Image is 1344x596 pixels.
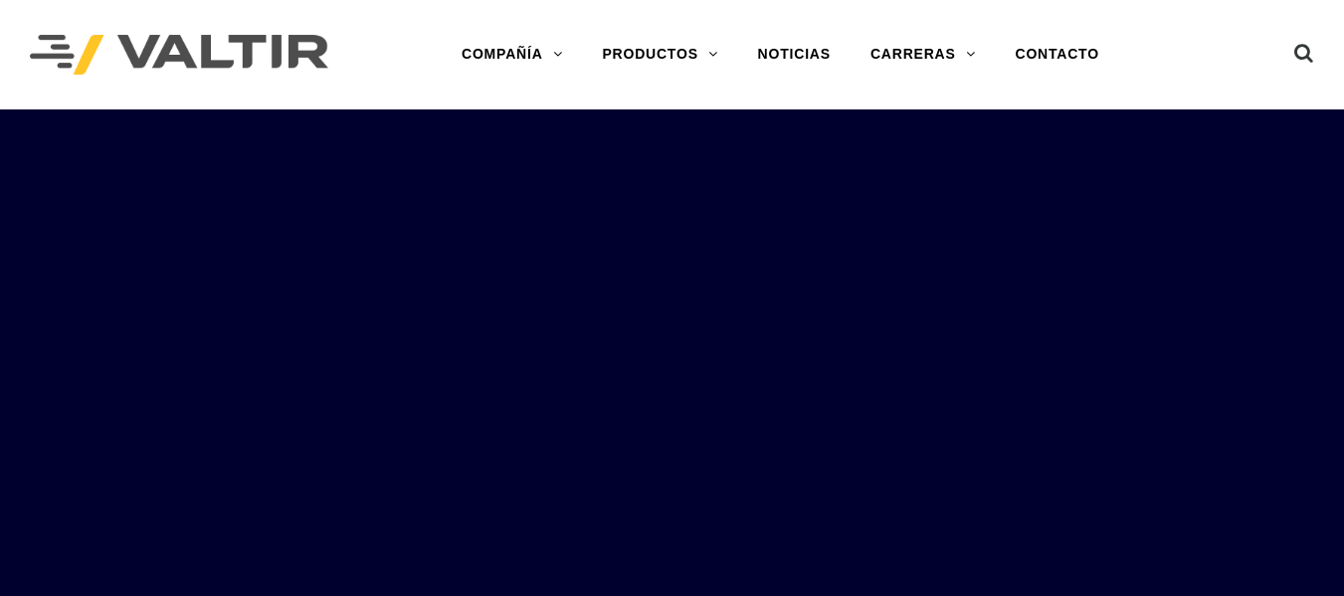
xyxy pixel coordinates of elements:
[602,46,697,62] font: PRODUCTOS
[738,35,851,75] a: NOTICIAS
[870,46,956,62] font: CARRERAS
[462,46,543,62] font: COMPAÑÍA
[758,46,831,62] font: NOTICIAS
[851,35,996,75] a: CARRERAS
[30,35,328,76] img: Valtir
[1015,46,1098,62] font: CONTACTO
[995,35,1118,75] a: CONTACTO
[582,35,737,75] a: PRODUCTOS
[442,35,582,75] a: COMPAÑÍA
